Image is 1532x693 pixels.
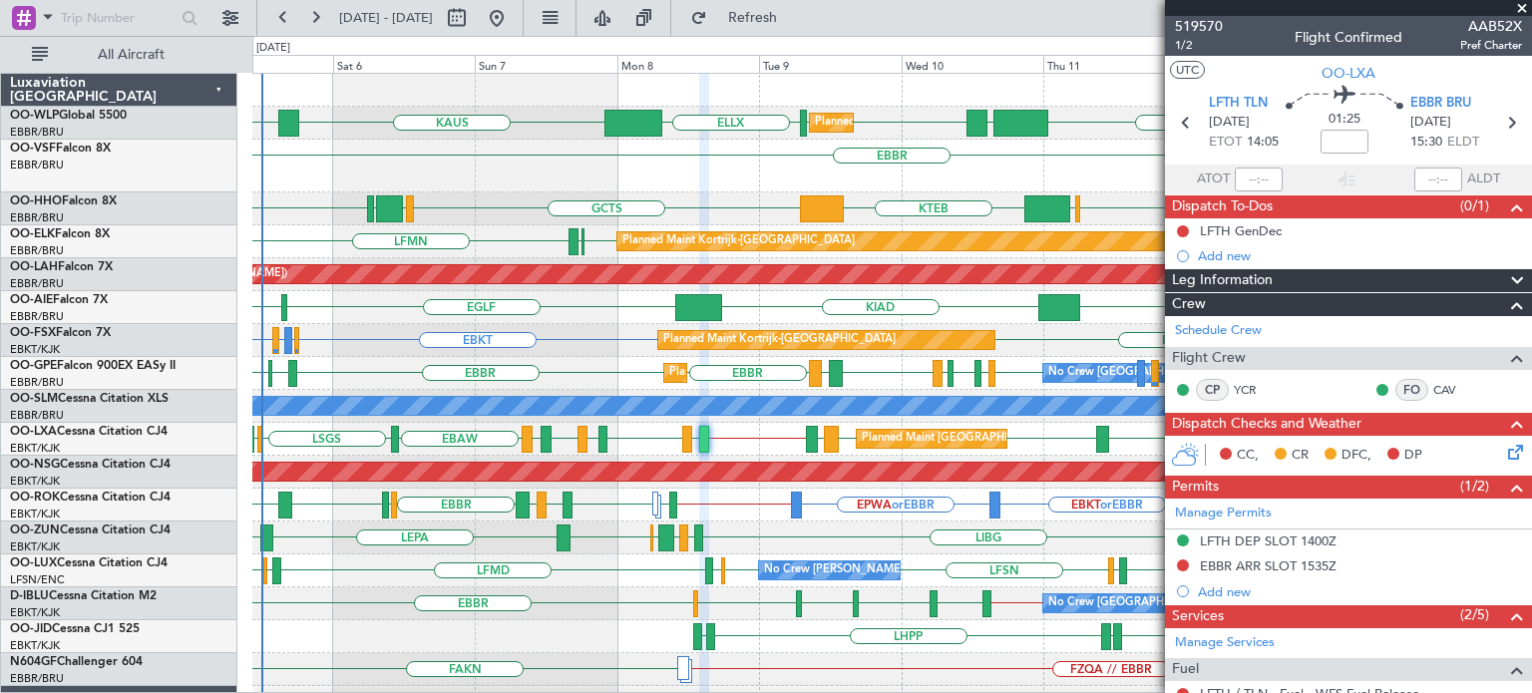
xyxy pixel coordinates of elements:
[10,110,127,122] a: OO-WLPGlobal 5500
[22,39,216,71] button: All Aircraft
[10,143,56,155] span: OO-VSF
[1048,588,1382,618] div: No Crew [GEOGRAPHIC_DATA] ([GEOGRAPHIC_DATA] National)
[1175,37,1223,54] span: 1/2
[1048,358,1382,388] div: No Crew [GEOGRAPHIC_DATA] ([GEOGRAPHIC_DATA] National)
[10,459,171,471] a: OO-NSGCessna Citation CJ4
[10,294,108,306] a: OO-AIEFalcon 7X
[10,261,113,273] a: OO-LAHFalcon 7X
[1172,605,1224,628] span: Services
[10,507,60,521] a: EBKT/KJK
[711,11,795,25] span: Refresh
[1341,446,1371,466] span: DFC,
[1200,532,1337,549] div: LFTH DEP SLOT 1400Z
[10,492,60,504] span: OO-ROK
[256,40,290,57] div: [DATE]
[1460,16,1522,37] span: AAB52X
[1172,476,1219,499] span: Permits
[10,195,117,207] a: OO-HHOFalcon 8X
[10,656,143,668] a: N604GFChallenger 604
[10,441,60,456] a: EBKT/KJK
[759,55,902,73] div: Tue 9
[1467,170,1500,189] span: ALDT
[10,524,60,536] span: OO-ZUN
[1172,269,1273,292] span: Leg Information
[10,158,64,173] a: EBBR/BRU
[1209,113,1250,133] span: [DATE]
[10,426,168,438] a: OO-LXACessna Citation CJ4
[1197,170,1230,189] span: ATOT
[1410,113,1451,133] span: [DATE]
[10,492,171,504] a: OO-ROKCessna Citation CJ4
[617,55,760,73] div: Mon 8
[10,572,65,587] a: LFSN/ENC
[1175,633,1275,653] a: Manage Services
[10,309,64,324] a: EBBR/BRU
[10,557,57,569] span: OO-LUX
[1172,293,1206,316] span: Crew
[10,243,64,258] a: EBBR/BRU
[764,555,1003,585] div: No Crew [PERSON_NAME] ([PERSON_NAME])
[1292,446,1309,466] span: CR
[1235,168,1283,191] input: --:--
[1295,27,1402,48] div: Flight Confirmed
[1172,347,1246,370] span: Flight Crew
[10,276,64,291] a: EBBR/BRU
[10,360,57,372] span: OO-GPE
[10,524,171,536] a: OO-ZUNCessna Citation CJ4
[1175,16,1223,37] span: 519570
[681,2,801,34] button: Refresh
[1395,379,1428,401] div: FO
[663,325,896,355] div: Planned Maint Kortrijk-[GEOGRAPHIC_DATA]
[1329,110,1360,130] span: 01:25
[1322,63,1375,84] span: OO-LXA
[1234,381,1279,399] a: YCR
[191,55,333,73] div: Fri 5
[61,3,176,33] input: Trip Number
[1172,658,1199,681] span: Fuel
[1433,381,1478,399] a: CAV
[862,424,1223,454] div: Planned Maint [GEOGRAPHIC_DATA] ([GEOGRAPHIC_DATA] National)
[10,195,62,207] span: OO-HHO
[475,55,617,73] div: Sun 7
[10,210,64,225] a: EBBR/BRU
[10,539,60,554] a: EBKT/KJK
[1209,133,1242,153] span: ETOT
[1175,504,1272,523] a: Manage Permits
[1170,61,1205,79] button: UTC
[10,557,168,569] a: OO-LUXCessna Citation CJ4
[10,143,111,155] a: OO-VSFFalcon 8X
[10,590,157,602] a: D-IBLUCessna Citation M2
[10,408,64,423] a: EBBR/BRU
[1209,94,1268,114] span: LFTH TLN
[622,226,855,256] div: Planned Maint Kortrijk-[GEOGRAPHIC_DATA]
[1460,476,1489,497] span: (1/2)
[10,623,52,635] span: OO-JID
[10,327,56,339] span: OO-FSX
[10,360,176,372] a: OO-GPEFalcon 900EX EASy II
[333,55,476,73] div: Sat 6
[10,327,111,339] a: OO-FSXFalcon 7X
[10,605,60,620] a: EBKT/KJK
[10,590,49,602] span: D-IBLU
[10,638,60,653] a: EBKT/KJK
[1447,133,1479,153] span: ELDT
[1460,195,1489,216] span: (0/1)
[10,474,60,489] a: EBKT/KJK
[339,9,433,27] span: [DATE] - [DATE]
[815,108,958,138] div: Planned Maint Milan (Linate)
[10,228,55,240] span: OO-ELK
[10,294,53,306] span: OO-AIE
[1460,604,1489,625] span: (2/5)
[1410,94,1471,114] span: EBBR BRU
[1196,379,1229,401] div: CP
[1172,195,1273,218] span: Dispatch To-Dos
[1175,321,1262,341] a: Schedule Crew
[10,459,60,471] span: OO-NSG
[10,228,110,240] a: OO-ELKFalcon 8X
[10,261,58,273] span: OO-LAH
[10,125,64,140] a: EBBR/BRU
[1200,557,1337,574] div: EBBR ARR SLOT 1535Z
[52,48,210,62] span: All Aircraft
[902,55,1044,73] div: Wed 10
[1237,446,1259,466] span: CC,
